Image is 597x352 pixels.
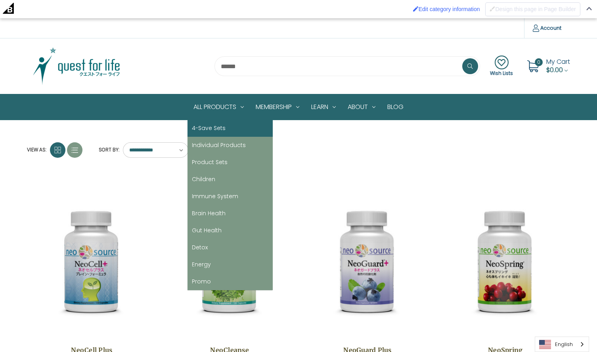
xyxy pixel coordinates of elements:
a: Gut Health [188,222,273,239]
img: NeoCell Plus [33,203,151,321]
a: Children [188,171,273,188]
a: About [342,94,381,120]
a: Immune System [188,188,273,205]
label: Sort By: [94,144,119,156]
img: NeoGuard Plus [309,203,427,321]
a: Energy [188,256,273,273]
img: Quest Group [27,46,126,86]
a: Individual Products [188,137,273,154]
span: View as: [27,146,46,153]
img: Enabled brush for category edit [413,6,419,11]
a: NeoCleanse,$58.00 [171,185,289,340]
a: English [535,337,589,352]
aside: Language selected: English [535,337,589,352]
button: Disabled brush to Design this page in Page Builder Design this page in Page Builder [485,2,580,16]
a: NeoGuard Plus,$55.00 [309,185,427,340]
a: All Products [188,94,250,120]
a: Enabled brush for category edit Edit category information [409,2,484,16]
a: Account [524,18,570,38]
span: Edit category information [419,6,480,12]
a: NeoSpring,$40.00 [446,185,564,340]
div: Language [535,337,589,352]
a: Cart with 0 items [546,57,570,75]
a: Learn [305,94,342,120]
a: Detox [188,239,273,256]
img: Disabled brush to Design this page in Page Builder [490,6,495,11]
span: 0 [535,58,543,66]
a: Brain Health [188,205,273,222]
a: NeoCell Plus,$79.00 [33,185,151,340]
span: Design this page in Page Builder [495,6,576,12]
span: $0.00 [546,65,563,75]
img: Close Admin Bar [586,7,592,10]
a: Membership [250,94,305,120]
a: Blog [381,94,409,120]
a: Promo [188,273,273,290]
span: My Cart [546,57,570,66]
img: NeoCleanse [171,203,289,321]
a: Wish Lists [490,55,513,77]
a: Product Sets [188,154,273,171]
a: 4-Save Sets [188,120,273,137]
img: NeoSpring [446,203,564,321]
